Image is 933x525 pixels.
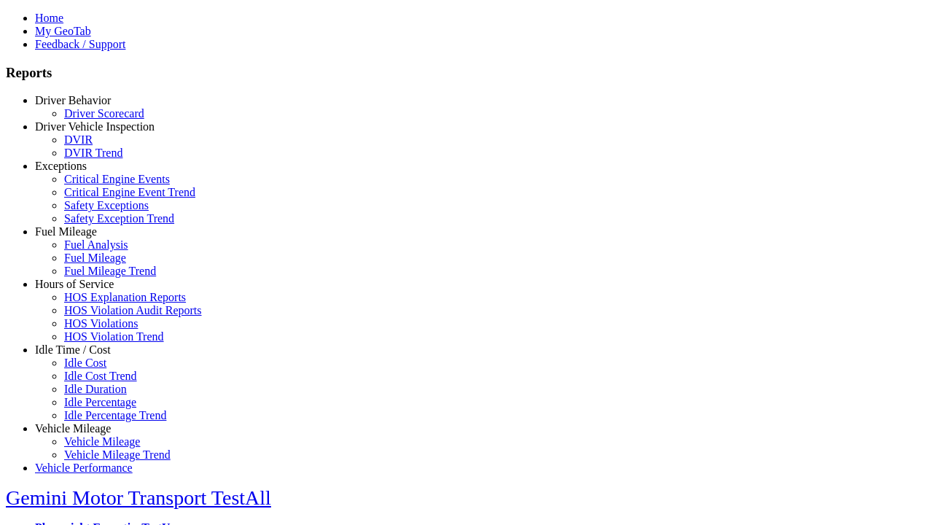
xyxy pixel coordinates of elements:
[6,486,271,509] a: Gemini Motor Transport TestAll
[64,435,140,448] a: Vehicle Mileage
[35,225,97,238] a: Fuel Mileage
[64,199,149,211] a: Safety Exceptions
[64,396,136,408] a: Idle Percentage
[6,65,927,81] h3: Reports
[35,120,155,133] a: Driver Vehicle Inspection
[64,186,195,198] a: Critical Engine Event Trend
[64,147,122,159] a: DVIR Trend
[35,38,125,50] a: Feedback / Support
[64,173,170,185] a: Critical Engine Events
[35,422,111,435] a: Vehicle Mileage
[64,330,164,343] a: HOS Violation Trend
[64,291,186,303] a: HOS Explanation Reports
[64,107,144,120] a: Driver Scorecard
[35,343,111,356] a: Idle Time / Cost
[64,370,137,382] a: Idle Cost Trend
[64,212,174,225] a: Safety Exception Trend
[35,278,114,290] a: Hours of Service
[64,238,128,251] a: Fuel Analysis
[64,317,138,330] a: HOS Violations
[64,409,166,421] a: Idle Percentage Trend
[64,304,202,316] a: HOS Violation Audit Reports
[64,357,106,369] a: Idle Cost
[64,448,171,461] a: Vehicle Mileage Trend
[64,265,156,277] a: Fuel Mileage Trend
[35,12,63,24] a: Home
[64,383,127,395] a: Idle Duration
[35,160,87,172] a: Exceptions
[35,94,111,106] a: Driver Behavior
[64,252,126,264] a: Fuel Mileage
[35,462,133,474] a: Vehicle Performance
[64,133,93,146] a: DVIR
[35,25,91,37] a: My GeoTab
